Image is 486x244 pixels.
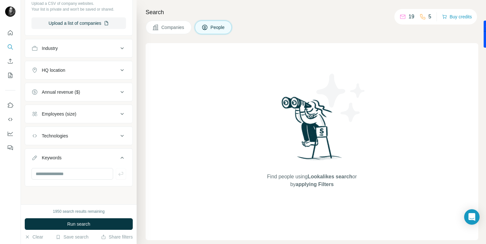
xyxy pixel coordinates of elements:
button: Enrich CSV [5,55,15,67]
button: Dashboard [5,128,15,139]
div: Industry [42,45,58,52]
span: People [211,24,225,31]
button: Annual revenue ($) [25,84,132,100]
button: HQ location [25,62,132,78]
p: 5 [428,13,431,21]
span: Companies [161,24,185,31]
button: Employees (size) [25,106,132,122]
div: Keywords [42,155,61,161]
img: Avatar [5,6,15,17]
button: Technologies [25,128,132,144]
p: 19 [409,13,414,21]
button: Industry [25,41,132,56]
div: Technologies [42,133,68,139]
div: 1950 search results remaining [53,209,105,214]
button: Clear [25,234,43,240]
button: My lists [5,70,15,81]
p: Upload a CSV of company websites. [32,1,126,6]
img: Surfe Illustration - Woman searching with binoculars [279,95,346,167]
div: Employees (size) [42,111,76,117]
div: HQ location [42,67,65,73]
button: Save search [56,234,88,240]
button: Upload a list of companies [32,17,126,29]
button: Quick start [5,27,15,39]
button: Feedback [5,142,15,154]
h4: Search [146,8,478,17]
button: Share filters [101,234,133,240]
span: applying Filters [296,182,334,187]
span: Find people using or by [260,173,363,188]
span: Lookalikes search [308,174,352,179]
button: Run search [25,218,133,230]
button: Search [5,41,15,53]
button: Use Surfe on LinkedIn [5,99,15,111]
button: Use Surfe API [5,114,15,125]
span: Run search [67,221,90,227]
button: Buy credits [442,12,472,21]
p: Your list is private and won't be saved or shared. [32,6,126,12]
div: Annual revenue ($) [42,89,80,95]
div: Open Intercom Messenger [464,209,480,225]
img: Surfe Illustration - Stars [312,69,370,127]
button: Keywords [25,150,132,168]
